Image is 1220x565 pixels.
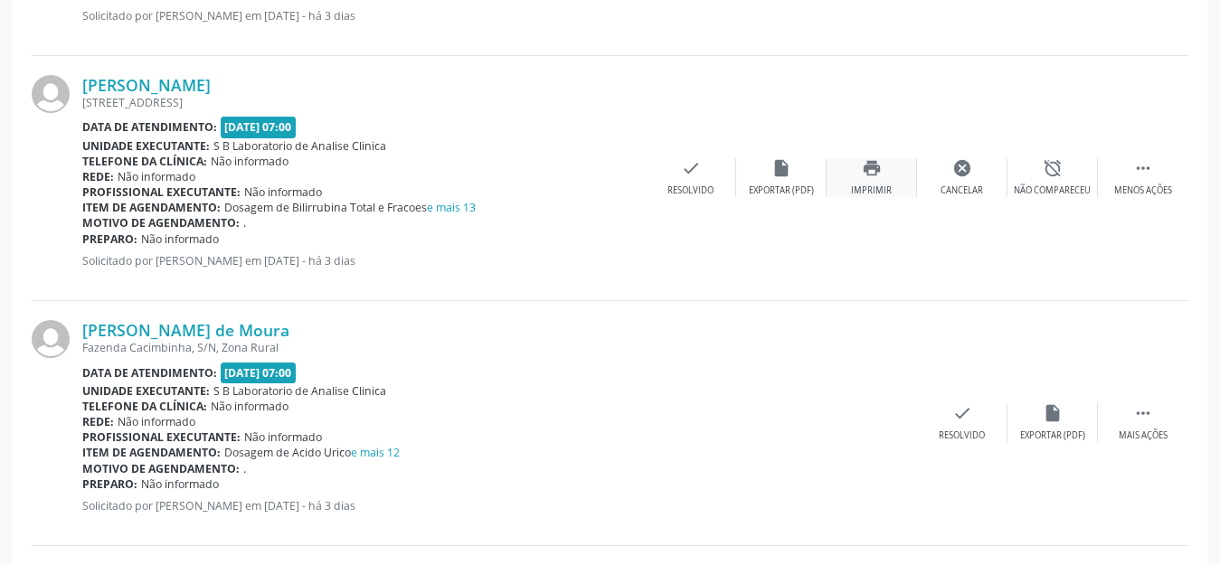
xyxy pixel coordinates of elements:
[141,476,219,492] span: Não informado
[32,320,70,358] img: img
[1119,429,1168,442] div: Mais ações
[244,184,322,200] span: Não informado
[351,445,400,460] a: e mais 12
[1133,158,1153,178] i: 
[82,320,289,340] a: [PERSON_NAME] de Moura
[221,117,297,137] span: [DATE] 07:00
[941,184,983,197] div: Cancelar
[1133,403,1153,423] i: 
[82,414,114,429] b: Rede:
[681,158,701,178] i: check
[82,445,221,460] b: Item de agendamento:
[82,461,240,476] b: Motivo de agendamento:
[667,184,714,197] div: Resolvido
[82,383,210,399] b: Unidade executante:
[939,429,985,442] div: Resolvido
[1014,184,1091,197] div: Não compareceu
[82,95,646,110] div: [STREET_ADDRESS]
[82,215,240,231] b: Motivo de agendamento:
[221,363,297,383] span: [DATE] 07:00
[82,399,207,414] b: Telefone da clínica:
[224,445,400,460] span: Dosagem de Acido Urico
[82,365,217,381] b: Data de atendimento:
[82,340,917,355] div: Fazenda Cacimbinha, S/N, Zona Rural
[213,138,386,154] span: S B Laboratorio de Analise Clinica
[211,154,288,169] span: Não informado
[851,184,892,197] div: Imprimir
[82,476,137,492] b: Preparo:
[244,429,322,445] span: Não informado
[1114,184,1172,197] div: Menos ações
[243,461,246,476] span: .
[427,200,476,215] a: e mais 13
[82,154,207,169] b: Telefone da clínica:
[32,75,70,113] img: img
[141,231,219,247] span: Não informado
[1020,429,1085,442] div: Exportar (PDF)
[771,158,791,178] i: insert_drive_file
[213,383,386,399] span: S B Laboratorio de Analise Clinica
[118,414,195,429] span: Não informado
[82,138,210,154] b: Unidade executante:
[82,184,241,200] b: Profissional executante:
[82,253,646,268] p: Solicitado por [PERSON_NAME] em [DATE] - há 3 dias
[211,399,288,414] span: Não informado
[1043,158,1063,178] i: alarm_off
[82,231,137,247] b: Preparo:
[862,158,882,178] i: print
[82,119,217,135] b: Data de atendimento:
[118,169,195,184] span: Não informado
[82,75,211,95] a: [PERSON_NAME]
[82,498,917,513] p: Solicitado por [PERSON_NAME] em [DATE] - há 3 dias
[952,158,972,178] i: cancel
[82,200,221,215] b: Item de agendamento:
[749,184,814,197] div: Exportar (PDF)
[1043,403,1063,423] i: insert_drive_file
[82,429,241,445] b: Profissional executante:
[243,215,246,231] span: .
[224,200,476,215] span: Dosagem de Bilirrubina Total e Fracoes
[82,8,646,24] p: Solicitado por [PERSON_NAME] em [DATE] - há 3 dias
[82,169,114,184] b: Rede:
[952,403,972,423] i: check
